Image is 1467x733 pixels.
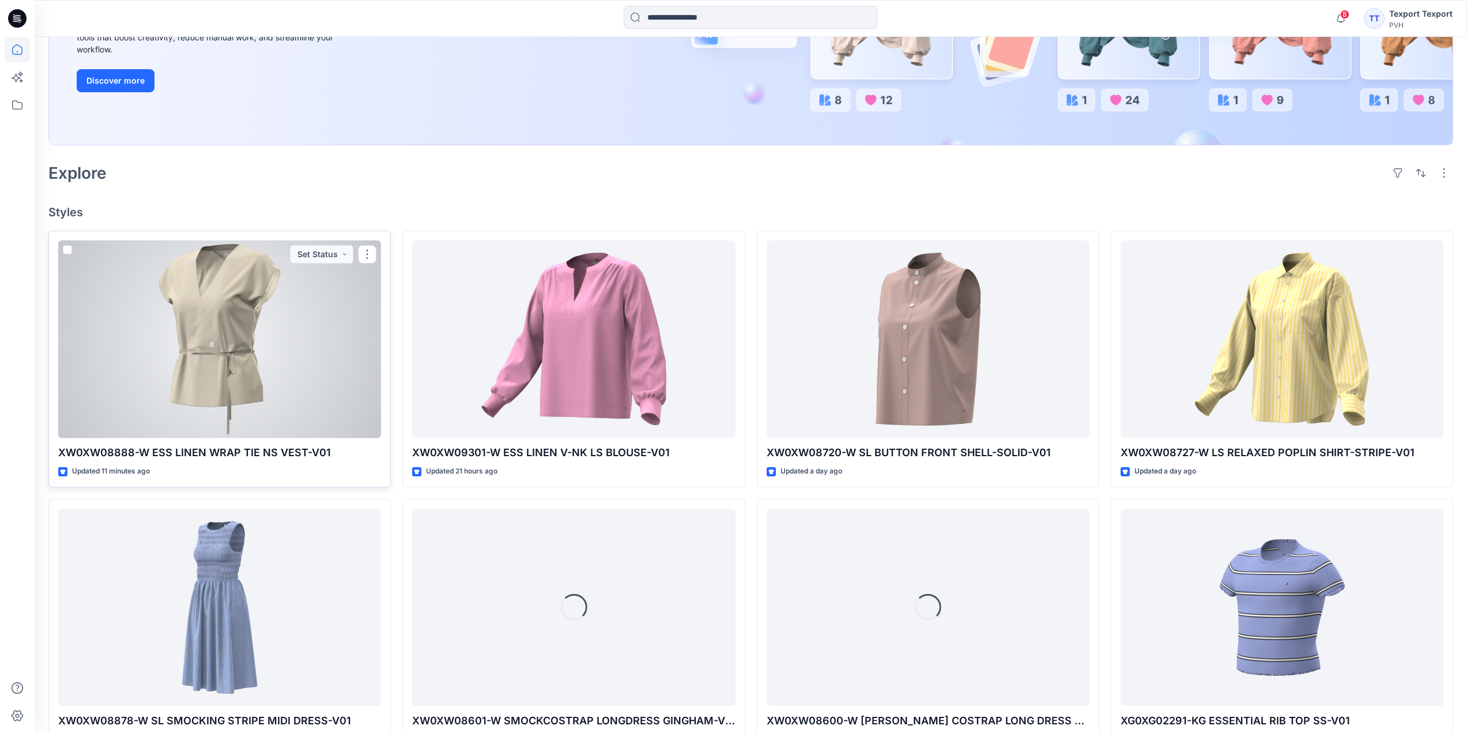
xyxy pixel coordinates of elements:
p: XG0XG02291-KG ESSENTIAL RIB TOP SS-V01 [1121,713,1443,729]
div: TT [1364,8,1385,29]
p: Updated 21 hours ago [426,465,497,478]
p: XW0XW08727-W LS RELAXED POPLIN SHIRT-STRIPE-V01 [1121,445,1443,461]
p: XW0XW08878-W SL SMOCKING STRIPE MIDI DRESS-V01 [58,713,381,729]
p: Updated 11 minutes ago [72,465,150,478]
a: XW0XW08878-W SL SMOCKING STRIPE MIDI DRESS-V01 [58,509,381,706]
a: XW0XW09301-W ESS LINEN V-NK LS BLOUSE-V01 [412,240,735,438]
a: Discover more [77,69,336,92]
p: XW0XW08601-W SMOCKCOSTRAP LONGDRESS GINGHAM-V01 [412,713,735,729]
p: Updated a day ago [1134,465,1196,478]
a: XW0XW08888-W ESS LINEN WRAP TIE NS VEST-V01 [58,240,381,438]
h4: Styles [48,205,1453,219]
div: Texport Texport [1389,7,1453,21]
p: XW0XW08600-W [PERSON_NAME] COSTRAP LONG DRESS SOLID-V01 [767,713,1089,729]
div: PVH [1389,21,1453,29]
button: Discover more [77,69,154,92]
p: Updated a day ago [780,465,842,478]
p: XW0XW08888-W ESS LINEN WRAP TIE NS VEST-V01 [58,445,381,461]
div: Explore ideas faster and recolor styles at scale with AI-powered tools that boost creativity, red... [77,19,336,55]
p: XW0XW08720-W SL BUTTON FRONT SHELL-SOLID-V01 [767,445,1089,461]
span: 8 [1340,10,1349,19]
a: XW0XW08720-W SL BUTTON FRONT SHELL-SOLID-V01 [767,240,1089,438]
a: XW0XW08727-W LS RELAXED POPLIN SHIRT-STRIPE-V01 [1121,240,1443,438]
a: XG0XG02291-KG ESSENTIAL RIB TOP SS-V01 [1121,509,1443,706]
h2: Explore [48,164,107,182]
p: XW0XW09301-W ESS LINEN V-NK LS BLOUSE-V01 [412,445,735,461]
